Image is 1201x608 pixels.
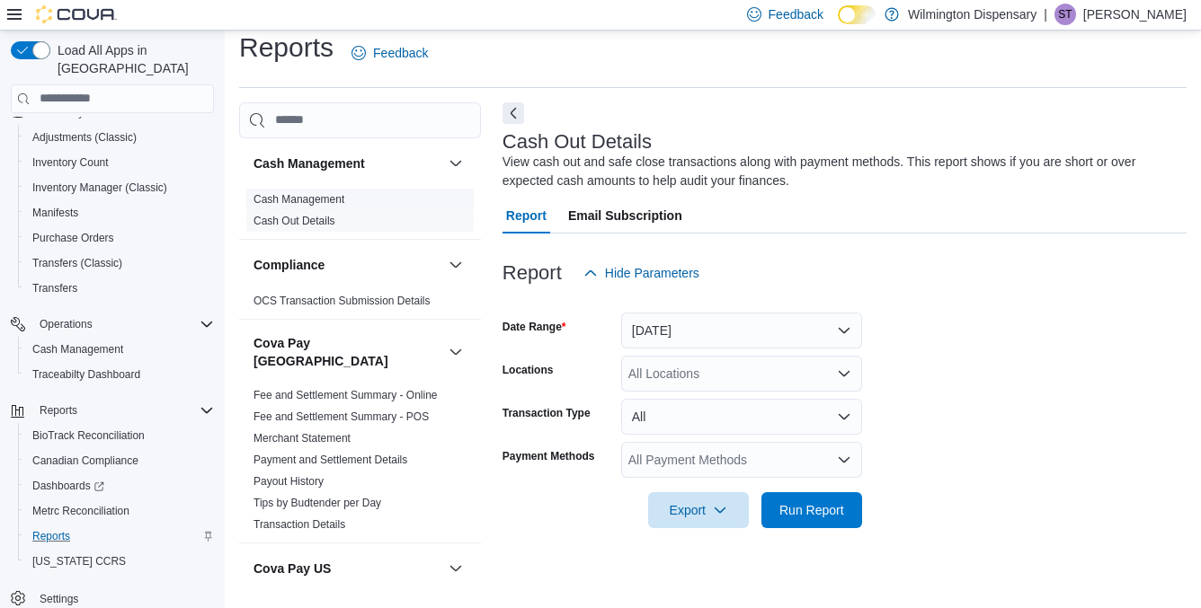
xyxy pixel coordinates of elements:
a: Inventory Count [25,152,116,173]
span: Settings [40,592,78,606]
button: Cash Management [445,153,467,174]
p: | [1044,4,1047,25]
button: Open list of options [837,366,851,381]
p: Wilmington Dispensary [908,4,1036,25]
span: Operations [32,313,214,335]
a: Tips by Budtender per Day [254,497,381,509]
span: Load All Apps in [GEOGRAPHIC_DATA] [50,41,214,77]
div: Cova Pay [GEOGRAPHIC_DATA] [239,384,481,542]
a: Merchant Statement [254,432,351,445]
button: Export [648,492,749,528]
button: All [621,399,862,435]
div: View cash out and safe close transactions along with payment methods. This report shows if you ar... [503,153,1178,190]
span: Payout History [254,474,324,489]
span: Merchant Statement [254,431,351,445]
a: Cash Out Details [254,215,335,227]
span: ST [1058,4,1072,25]
span: Transfers (Classic) [25,252,214,274]
div: Sydney Taylor [1054,4,1076,25]
span: Reports [32,529,70,543]
a: Transfers (Classic) [25,252,129,274]
button: Reports [32,400,85,421]
span: Export [659,492,738,528]
a: Metrc Reconciliation [25,500,137,522]
span: Email Subscription [568,198,682,234]
a: Dashboards [18,473,221,498]
button: Manifests [18,200,221,225]
a: Cash Management [254,193,344,206]
h3: Cova Pay US [254,560,331,577]
button: Next [503,102,524,124]
button: Cash Management [18,337,221,362]
span: Cash Management [254,192,344,207]
a: Reports [25,525,77,547]
label: Locations [503,363,554,377]
span: Metrc Reconciliation [32,504,129,518]
a: Fee and Settlement Summary - POS [254,410,429,423]
button: Inventory Count [18,150,221,175]
h3: Cash Out Details [503,131,652,153]
button: Cova Pay US [445,558,467,579]
button: [US_STATE] CCRS [18,549,221,574]
button: Reports [18,524,221,549]
button: Reports [4,398,221,423]
button: Traceabilty Dashboard [18,362,221,387]
span: Manifests [32,206,78,220]
span: Report [506,198,547,234]
button: Run Report [761,492,862,528]
span: Cash Management [32,342,123,357]
span: Run Report [779,501,844,519]
span: Cash Management [25,339,214,360]
span: Fee and Settlement Summary - POS [254,410,429,424]
span: Dashboards [32,479,104,493]
button: Transfers (Classic) [18,251,221,276]
button: Cova Pay [GEOGRAPHIC_DATA] [254,334,441,370]
label: Date Range [503,320,566,334]
a: Payout History [254,475,324,488]
span: Transfers [32,281,77,295]
div: Cash Management [239,189,481,239]
h1: Reports [239,30,334,66]
span: [US_STATE] CCRS [32,554,126,568]
a: Manifests [25,202,85,224]
span: Adjustments (Classic) [32,130,137,145]
a: [US_STATE] CCRS [25,551,133,572]
span: Feedback [373,44,428,62]
span: Purchase Orders [25,227,214,249]
a: Purchase Orders [25,227,121,249]
span: Transfers (Classic) [32,256,122,270]
button: Canadian Compliance [18,448,221,473]
span: Metrc Reconciliation [25,500,214,522]
span: Manifests [25,202,214,224]
p: [PERSON_NAME] [1083,4,1187,25]
button: Metrc Reconciliation [18,498,221,524]
a: Transfers [25,278,85,299]
span: Cash Out Details [254,214,335,228]
button: BioTrack Reconciliation [18,423,221,448]
span: BioTrack Reconciliation [25,425,214,446]
span: Feedback [769,5,823,23]
a: Traceabilty Dashboard [25,364,147,385]
span: Inventory Manager (Classic) [32,181,167,195]
span: Reports [40,403,77,418]
a: Cash Management [25,339,130,360]
a: Fee and Settlement Summary - Online [254,389,438,401]
span: OCS Transaction Submission Details [254,294,431,308]
span: Hide Parameters [605,264,699,282]
button: Operations [32,313,100,335]
span: Traceabilty Dashboard [25,364,214,385]
a: OCS Transaction Submission Details [254,295,431,307]
button: Cash Management [254,154,441,172]
span: Canadian Compliance [25,450,214,471]
a: Adjustments (Classic) [25,127,144,148]
span: Fee and Settlement Summary - Online [254,388,438,402]
span: Inventory Count [32,155,109,170]
span: Dashboards [25,475,214,497]
span: Adjustments (Classic) [25,127,214,148]
span: Inventory Manager (Classic) [25,177,214,198]
button: Purchase Orders [18,225,221,251]
span: Purchase Orders [32,231,114,245]
span: Traceabilty Dashboard [32,367,140,382]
